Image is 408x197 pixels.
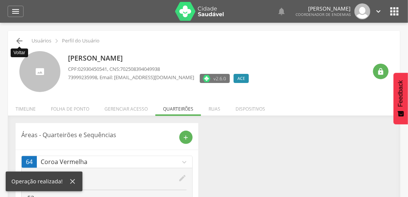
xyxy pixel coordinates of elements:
[68,66,253,73] p: CPF: , CNS:
[27,182,187,190] p: Quarteirões
[237,75,245,81] span: ACE
[377,68,385,75] i: 
[213,75,226,82] span: v2.6.0
[62,38,100,44] p: Perfil do Usuário
[68,74,97,81] span: 73999235998
[11,178,68,185] div: Operação realizada!
[43,98,97,116] li: Folha de ponto
[397,80,404,107] span: Feedback
[11,7,20,16] i: 
[201,98,228,116] li: Ruas
[374,7,383,16] i: 
[68,74,194,81] p: , Email: [EMAIL_ADDRESS][DOMAIN_NAME]
[277,3,286,19] a: 
[180,158,188,166] i: expand_more
[296,12,351,17] span: Coordenador de Endemias
[32,38,51,44] p: Usuários
[388,5,400,17] i: 
[52,37,61,45] i: 
[22,156,192,168] a: 64Coroa Vermelhaexpand_more
[97,98,155,116] li: Gerenciar acesso
[178,174,187,182] i: edit
[21,131,174,139] p: Áreas - Quarteirões e Sequências
[11,48,28,57] div: Voltar
[15,36,24,45] i: 
[78,66,107,72] span: 02930450541
[277,7,286,16] i: 
[183,134,190,141] i: add
[228,98,273,116] li: Dispositivos
[68,53,253,63] p: [PERSON_NAME]
[374,3,383,19] a: 
[8,6,24,17] a: 
[120,66,160,72] span: 702508394049938
[296,6,351,11] p: [PERSON_NAME]
[394,73,408,124] button: Feedback - Mostrar pesquisa
[41,158,180,166] p: Coroa Vermelha
[8,98,43,116] li: Timeline
[26,158,33,166] span: 64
